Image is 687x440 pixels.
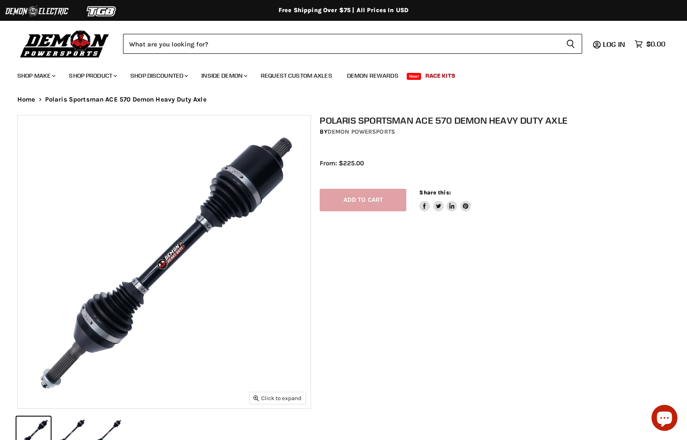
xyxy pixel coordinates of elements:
a: Home [17,96,36,103]
span: Polaris Sportsman ACE 570 Demon Heavy Duty Axle [45,96,207,103]
img: TGB Logo 2 [69,3,134,20]
a: Race Kits [419,67,462,85]
a: Request Custom Axles [254,67,339,85]
div: by [320,127,678,137]
button: Search [559,34,582,54]
img: Demon Electric Logo 2 [4,3,69,20]
a: Inside Demon [195,67,253,85]
inbox-online-store-chat: Shopify online store chat [649,405,680,433]
a: Demon Powersports [327,128,395,135]
span: $0.00 [646,40,665,48]
a: Demon Rewards [340,67,405,85]
button: Click to expand [250,392,306,404]
a: Shop Product [62,67,122,85]
a: Shop Discounted [124,67,193,85]
span: Click to expand [253,395,301,401]
a: Log in [599,40,630,48]
h1: Polaris Sportsman ACE 570 Demon Heavy Duty Axle [320,115,678,126]
input: Search [123,34,559,54]
span: New! [407,73,421,80]
img: Demon Powersports [17,28,112,59]
a: $0.00 [630,38,670,50]
span: Log in [603,40,625,49]
a: Shop Make [11,67,61,85]
aside: Share this: [419,189,471,212]
img: IMAGE [18,115,311,409]
span: Share this: [419,189,450,196]
span: From: $225.00 [320,159,364,167]
ul: Main menu [11,63,663,85]
form: Product [123,34,582,54]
